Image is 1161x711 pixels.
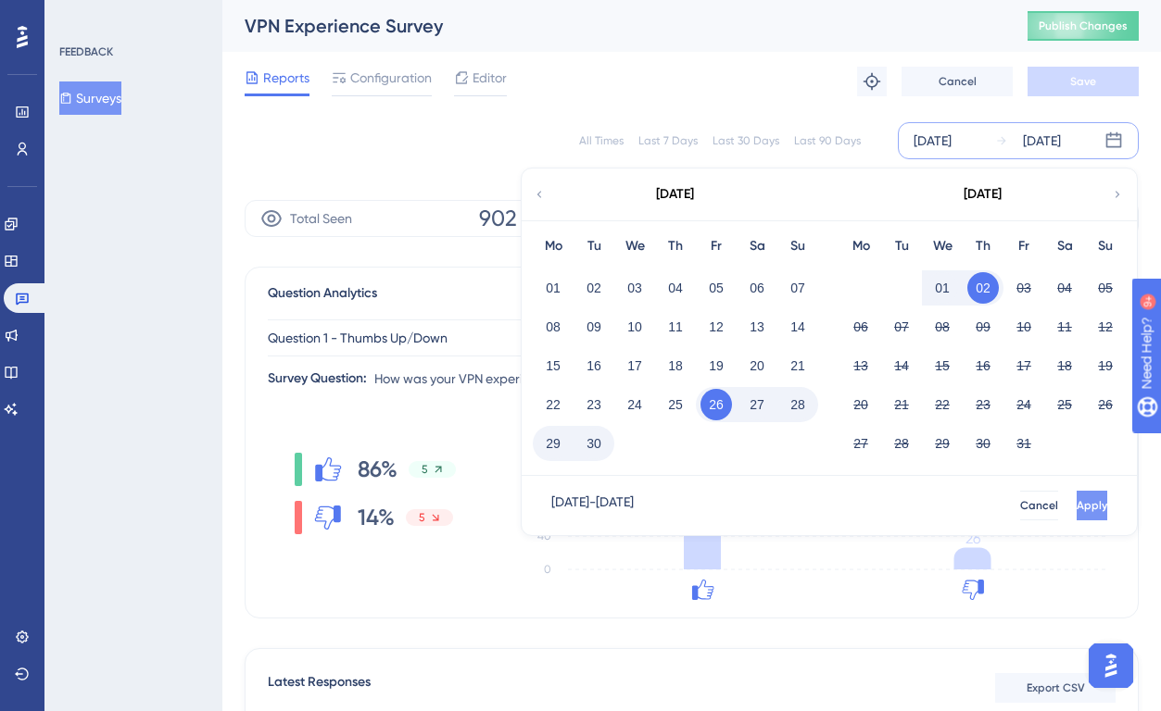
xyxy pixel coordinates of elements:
[902,67,1013,96] button: Cancel
[1090,311,1121,343] button: 12
[1008,389,1040,420] button: 24
[741,389,773,420] button: 27
[967,272,999,304] button: 02
[967,389,999,420] button: 23
[782,389,814,420] button: 28
[619,272,650,304] button: 03
[1049,350,1080,381] button: 18
[840,235,881,257] div: Mo
[419,510,425,525] span: 5
[1008,350,1040,381] button: 17
[1003,235,1044,257] div: Fr
[578,311,610,343] button: 09
[881,235,922,257] div: Tu
[1090,350,1121,381] button: 19
[741,272,773,304] button: 06
[544,563,551,576] tspan: 0
[638,133,698,148] div: Last 7 Days
[782,350,814,381] button: 21
[782,272,814,304] button: 07
[1049,389,1080,420] button: 25
[696,235,737,257] div: Fr
[578,389,610,420] button: 23
[845,350,877,381] button: 13
[886,311,917,343] button: 07
[963,235,1003,257] div: Th
[927,350,958,381] button: 15
[537,350,569,381] button: 15
[914,130,952,152] div: [DATE]
[422,462,428,477] span: 5
[619,350,650,381] button: 17
[537,272,569,304] button: 01
[551,491,634,520] div: [DATE] - [DATE]
[660,350,691,381] button: 18
[1020,498,1058,513] span: Cancel
[374,368,559,390] span: How was your VPN experience?
[1020,491,1058,520] button: Cancel
[927,389,958,420] button: 22
[59,81,121,115] button: Surveys
[59,44,113,59] div: FEEDBACK
[995,673,1116,703] button: Export CSV
[656,183,694,206] div: [DATE]
[268,282,377,305] span: Question Analytics
[700,350,732,381] button: 19
[578,272,610,304] button: 02
[1049,272,1080,304] button: 04
[782,311,814,343] button: 14
[845,389,877,420] button: 20
[126,9,137,24] div: 9+
[473,67,507,89] span: Editor
[737,235,777,257] div: Sa
[1070,74,1096,89] span: Save
[964,183,1002,206] div: [DATE]
[578,350,610,381] button: 16
[700,389,732,420] button: 26
[1008,428,1040,459] button: 31
[619,311,650,343] button: 10
[660,389,691,420] button: 25
[1044,235,1085,257] div: Sa
[263,67,309,89] span: Reports
[660,311,691,343] button: 11
[965,530,980,547] tspan: 26
[350,67,432,89] span: Configuration
[886,350,917,381] button: 14
[578,428,610,459] button: 30
[537,389,569,420] button: 22
[939,74,977,89] span: Cancel
[741,350,773,381] button: 20
[886,428,917,459] button: 28
[794,133,861,148] div: Last 90 Days
[967,350,999,381] button: 16
[777,235,818,257] div: Su
[1090,272,1121,304] button: 05
[655,235,696,257] div: Th
[927,272,958,304] button: 01
[268,319,638,356] button: Question 1 - Thumbs Up/Down
[1085,235,1126,257] div: Su
[574,235,614,257] div: Tu
[741,311,773,343] button: 13
[268,671,371,705] span: Latest Responses
[579,133,624,148] div: All Times
[537,428,569,459] button: 29
[533,235,574,257] div: Mo
[1077,491,1107,520] button: Apply
[1039,19,1128,33] span: Publish Changes
[1028,11,1139,41] button: Publish Changes
[967,428,999,459] button: 30
[479,204,517,233] span: 902
[358,503,395,532] span: 14%
[1008,272,1040,304] button: 03
[1077,498,1107,513] span: Apply
[713,133,779,148] div: Last 30 Days
[922,235,963,257] div: We
[927,311,958,343] button: 08
[660,272,691,304] button: 04
[886,389,917,420] button: 21
[537,530,551,543] tspan: 40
